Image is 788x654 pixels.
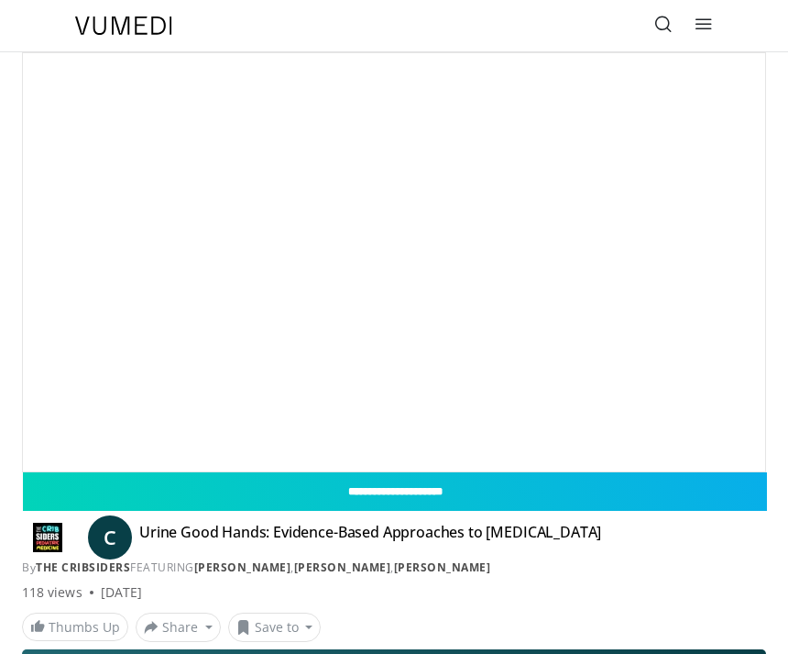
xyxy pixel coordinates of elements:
[139,523,601,552] h4: Urine Good Hands: Evidence-Based Approaches to [MEDICAL_DATA]
[294,560,391,575] a: [PERSON_NAME]
[23,53,765,471] video-js: Video Player
[394,560,491,575] a: [PERSON_NAME]
[22,560,766,576] div: By FEATURING , ,
[22,523,73,552] img: The Cribsiders
[75,17,172,35] img: VuMedi Logo
[228,613,322,642] button: Save to
[22,583,82,602] span: 118 views
[36,560,130,575] a: The Cribsiders
[88,515,132,560] a: C
[22,613,128,641] a: Thumbs Up
[194,560,291,575] a: [PERSON_NAME]
[101,583,142,602] div: [DATE]
[136,613,221,642] button: Share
